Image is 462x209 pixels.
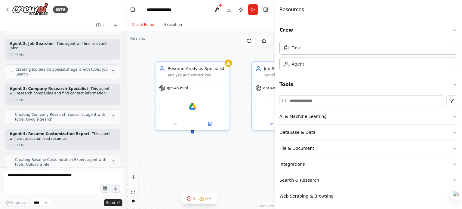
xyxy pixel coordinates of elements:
button: Crew [279,22,457,38]
button: Database & Data [279,124,457,140]
span: 6 [205,195,208,201]
h4: Resources [279,6,304,13]
button: Click to speak your automation idea [111,184,120,193]
div: Database & Data [279,129,316,135]
button: Search & Research [279,172,457,188]
button: Upload files [100,184,109,193]
div: Web Scraping & Browsing [279,193,334,199]
div: Job Search Specialist [264,66,322,72]
strong: Agent 3: Company Research Specialist [10,87,88,91]
span: Creating Company Research Specialist agent with tools: Google Search [15,112,108,122]
div: BETA [53,6,68,13]
strong: Agent 4: Resume Customization Expert [10,132,89,136]
div: Tools [279,93,457,209]
div: Job Search SpecialistSearch and identify relevant job opportunities based on the candidate's prof... [251,61,326,131]
div: React Flow controls [129,173,137,204]
button: Integrations [279,156,457,172]
button: Hide right sidebar [261,5,270,14]
div: Search & Research [279,177,319,183]
span: gpt-4o-mini [263,86,284,91]
div: Agent [292,61,304,67]
div: Integrations [279,161,305,167]
span: gpt-4o-mini [167,86,188,91]
img: Google Drive [189,103,196,110]
button: Open in side panel [193,120,227,128]
nav: breadcrumb [147,7,177,13]
div: File & Document [279,145,314,151]
span: Creating Job Search Specialist agent with tools: Job Search [15,67,108,77]
div: Task [292,45,301,51]
button: zoom in [129,173,137,181]
div: 09:26 PM [10,53,24,57]
span: Improve [11,200,26,205]
p: - This agent will create customized resumes: [10,132,115,141]
button: Send [104,199,122,206]
span: Creating Resume Customization Expert agent with tools: Upload a File [15,157,108,167]
div: AI & Machine Learning [279,113,327,119]
button: Switch to previous chat [94,22,108,29]
button: Web Scraping & Browsing [279,188,457,204]
div: 09:27 PM [10,143,24,147]
button: Visual Editor [127,19,159,31]
button: Start a new chat [110,22,120,29]
button: Execution [159,19,187,31]
button: Improve [2,199,29,207]
button: File & Document [279,140,457,156]
div: Version 1 [130,36,145,41]
button: AI & Machine Learning [279,109,457,124]
div: Resume Analysis Specialist [168,66,226,72]
a: React Flow attribution [257,204,274,208]
button: Tools [279,76,457,93]
p: - This agent will research companies and find contact information: [10,87,115,96]
span: 1 [193,195,196,201]
img: Logo [12,3,48,16]
button: fit view [129,189,137,197]
button: 16 [182,193,217,204]
div: 09:26 PM [10,98,24,102]
strong: Agent 2: Job Searcher [10,41,54,46]
button: toggle interactivity [129,197,137,204]
div: Crew [279,38,457,76]
span: Send [106,200,115,205]
div: Search and identify relevant job opportunities based on the candidate's profile using job search ... [264,73,322,78]
p: - This agent will find relevant jobs: [10,41,115,51]
button: zoom out [129,181,137,189]
div: Analyze and extract key information from the user's resume in Google Docs, including skills, expe... [168,73,226,78]
button: Hide left sidebar [128,5,137,14]
div: Resume Analysis SpecialistAnalyze and extract key information from the user's resume in Google Do... [155,61,230,131]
